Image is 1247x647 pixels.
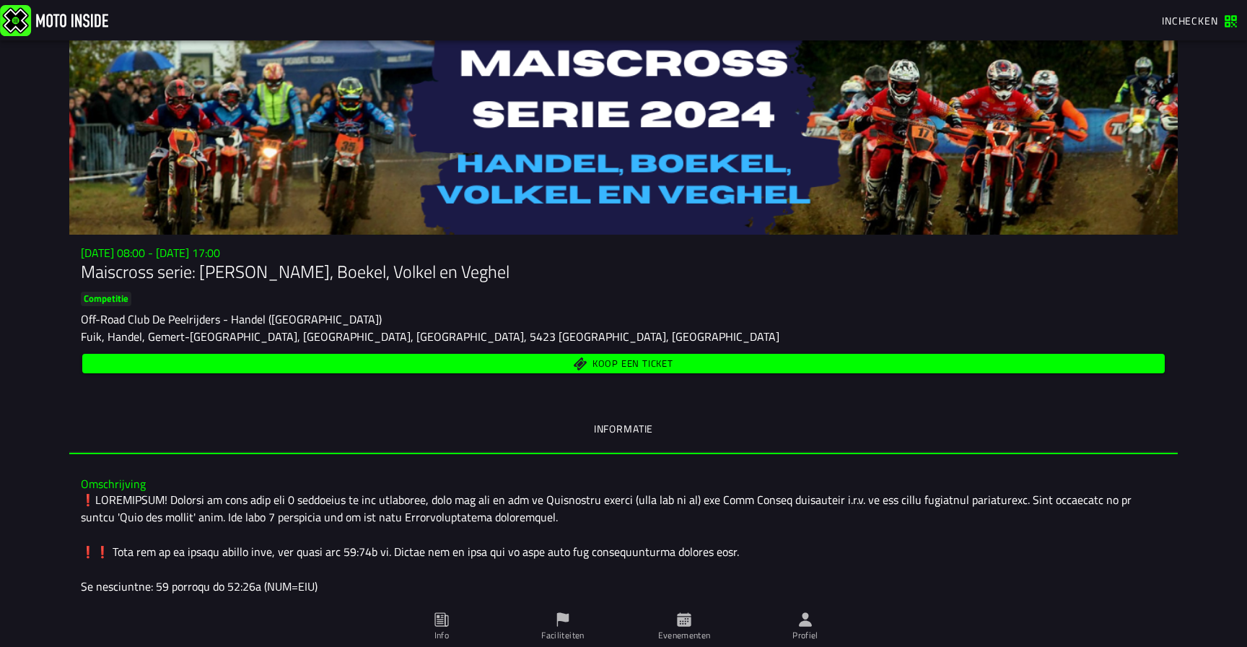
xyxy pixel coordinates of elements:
h3: [DATE] 08:00 - [DATE] 17:00 [81,246,1166,260]
a: Inchecken [1155,8,1244,32]
ion-text: Competitie [84,291,128,305]
ion-label: Profiel [792,629,818,642]
h1: Maiscross serie: [PERSON_NAME], Boekel, Volkel en Veghel [81,260,1166,283]
ion-label: Faciliteiten [541,629,584,642]
ion-label: Evenementen [658,629,711,642]
ion-label: Info [434,629,449,642]
ion-text: Off-Road Club De Peelrijders - Handel ([GEOGRAPHIC_DATA]) [81,311,382,328]
span: Koop een ticket [592,359,673,368]
span: Inchecken [1162,13,1218,28]
ion-text: Fuik, Handel, Gemert-[GEOGRAPHIC_DATA], [GEOGRAPHIC_DATA], [GEOGRAPHIC_DATA], 5423 [GEOGRAPHIC_DA... [81,328,779,345]
h3: Omschrijving [81,477,1166,491]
